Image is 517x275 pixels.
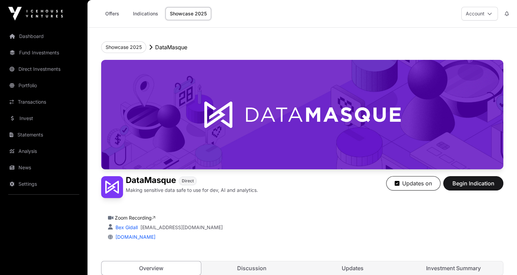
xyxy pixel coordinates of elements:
p: Making sensitive data safe to use for dev, AI and analytics. [126,187,258,194]
a: Dashboard [5,29,82,44]
a: News [5,160,82,175]
a: [EMAIL_ADDRESS][DOMAIN_NAME] [140,224,223,231]
a: Direct Investments [5,62,82,77]
a: Discussion [202,261,302,275]
span: Begin Indication [452,179,495,187]
a: Transactions [5,94,82,109]
nav: Tabs [101,261,503,275]
button: Showcase 2025 [101,41,146,53]
a: Settings [5,176,82,192]
a: Begin Indication [443,183,503,190]
a: Analysis [5,144,82,159]
button: Begin Indication [443,176,503,191]
img: DataMasque [101,176,123,198]
a: Portfolio [5,78,82,93]
a: Bex Gidall [114,224,138,230]
a: Showcase 2025 [165,7,211,20]
a: Statements [5,127,82,142]
img: DataMasque [101,60,503,169]
a: Indications [128,7,163,20]
span: Direct [182,178,194,184]
a: Invest [5,111,82,126]
a: Investment Summary [404,261,503,275]
img: Icehouse Ventures Logo [8,7,63,21]
h1: DataMasque [126,176,176,185]
button: Updates on [386,176,440,191]
a: Offers [98,7,126,20]
a: [DOMAIN_NAME] [113,234,155,240]
a: Updates [303,261,403,275]
button: Account [461,7,498,21]
a: Zoom Recording [115,215,155,221]
p: DataMasque [155,43,187,51]
a: Fund Investments [5,45,82,60]
iframe: Chat Widget [483,242,517,275]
